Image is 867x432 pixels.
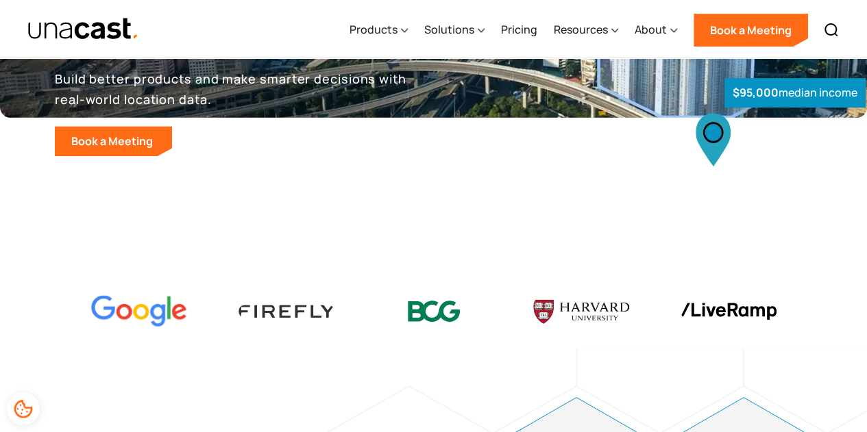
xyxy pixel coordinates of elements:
[350,2,408,58] div: Products
[724,78,866,107] div: median income
[386,292,482,331] img: BCG logo
[733,85,779,100] strong: $95,000
[554,2,618,58] div: Resources
[55,126,172,156] a: Book a Meeting
[27,17,139,41] a: home
[55,68,411,110] p: Build better products and make smarter decisions with real-world location data.
[239,305,334,318] img: Firefly Advertising logo
[635,21,667,38] div: About
[533,295,629,328] img: Harvard U logo
[823,22,840,38] img: Search icon
[501,2,537,58] a: Pricing
[27,17,139,41] img: Unacast text logo
[681,303,777,320] img: liveramp logo
[350,21,398,38] div: Products
[7,392,40,425] div: Cookie Preferences
[694,14,808,47] a: Book a Meeting
[635,2,677,58] div: About
[424,2,485,58] div: Solutions
[424,21,474,38] div: Solutions
[554,21,608,38] div: Resources
[91,295,187,327] img: Google logo Color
